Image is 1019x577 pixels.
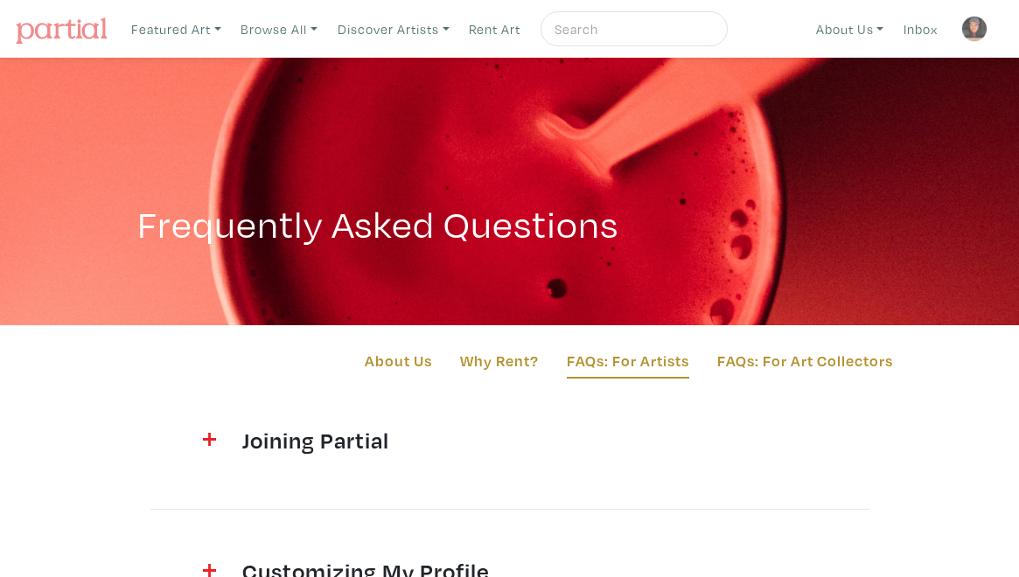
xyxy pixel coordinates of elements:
[553,18,711,40] input: Search
[567,349,689,379] a: FAQs: For Artists
[896,11,946,47] a: Inbox
[203,564,216,577] img: plus.svg
[461,11,528,47] a: Rent Art
[460,349,539,372] a: Why Rent?
[330,11,457,47] a: Discover Artists
[717,349,893,372] a: FAQs: For Art Collectors
[137,152,883,247] h1: Frequently Asked Questions
[233,11,325,47] a: Browse All
[203,433,216,446] img: plus.svg
[242,426,776,454] h4: Joining Partial
[123,11,229,47] a: Featured Art
[365,349,432,372] a: About Us
[808,11,892,47] a: About Us
[961,16,988,42] img: phpThumb.php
